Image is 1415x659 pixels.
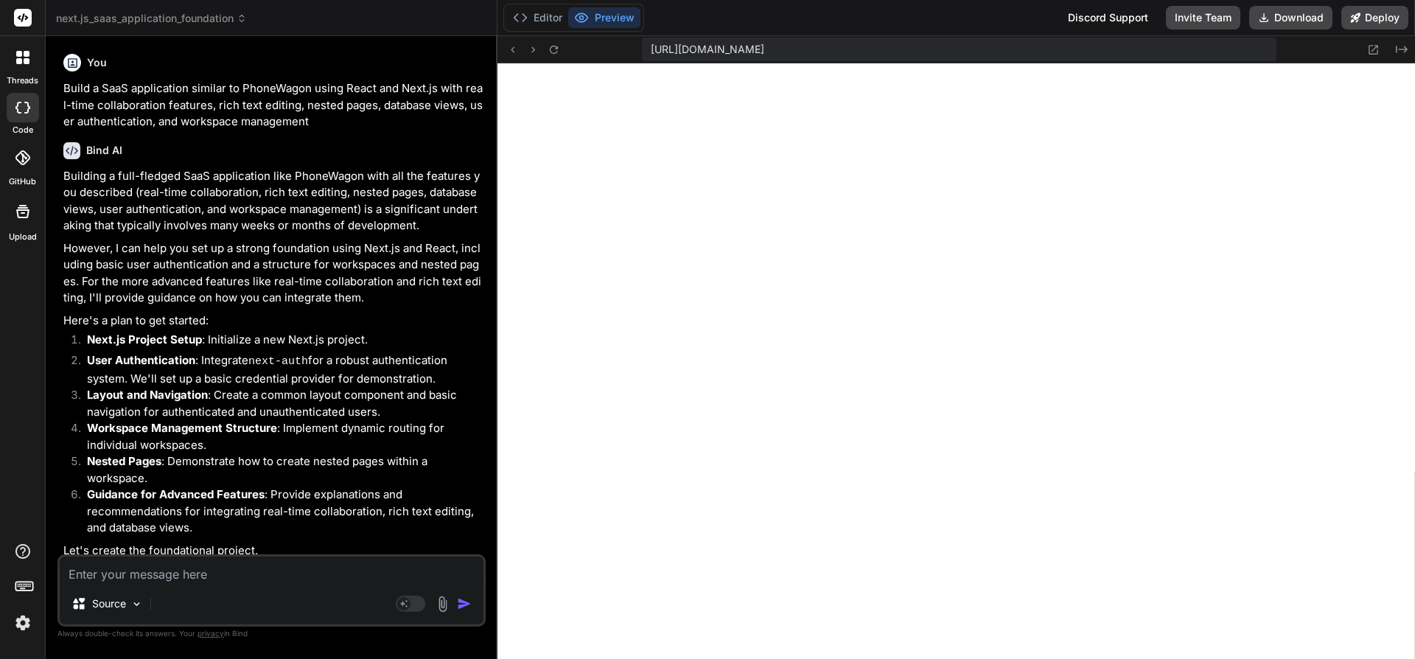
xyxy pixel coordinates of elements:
[63,543,483,559] p: Let's create the foundational project.
[87,353,195,367] strong: User Authentication
[568,7,640,28] button: Preview
[87,55,107,70] h6: You
[92,596,126,611] p: Source
[1059,6,1157,29] div: Discord Support
[9,231,37,243] label: Upload
[56,11,247,26] span: next.js_saas_application_foundation
[1341,6,1408,29] button: Deploy
[87,454,161,468] strong: Nested Pages
[75,332,483,352] li: : Initialize a new Next.js project.
[75,387,483,420] li: : Create a common layout component and basic navigation for authenticated and unauthenticated users.
[13,124,33,136] label: code
[434,596,451,613] img: attachment
[7,74,38,87] label: threads
[87,421,277,435] strong: Workspace Management Structure
[651,42,764,57] span: [URL][DOMAIN_NAME]
[87,487,265,501] strong: Guidance for Advanced Features
[1166,6,1240,29] button: Invite Team
[87,388,208,402] strong: Layout and Navigation
[198,629,224,638] span: privacy
[63,168,483,234] p: Building a full-fledged SaaS application like PhoneWagon with all the features you described (rea...
[87,332,202,346] strong: Next.js Project Setup
[63,80,483,130] p: Build a SaaS application similar to PhoneWagon using React and Next.js with real-time collaborati...
[130,598,143,610] img: Pick Models
[1249,6,1332,29] button: Download
[75,420,483,453] li: : Implement dynamic routing for individual workspaces.
[75,453,483,487] li: : Demonstrate how to create nested pages within a workspace.
[63,313,483,329] p: Here's a plan to get started:
[75,487,483,537] li: : Provide explanations and recommendations for integrating real-time collaboration, rich text edi...
[9,175,36,188] label: GitHub
[63,240,483,307] p: However, I can help you set up a strong foundation using Next.js and React, including basic user ...
[507,7,568,28] button: Editor
[457,596,472,611] img: icon
[10,610,35,635] img: settings
[248,355,308,368] code: next-auth
[57,627,486,641] p: Always double-check its answers. Your in Bind
[75,352,483,387] li: : Integrate for a robust authentication system. We'll set up a basic credential provider for demo...
[497,63,1415,659] iframe: Preview
[86,143,122,158] h6: Bind AI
